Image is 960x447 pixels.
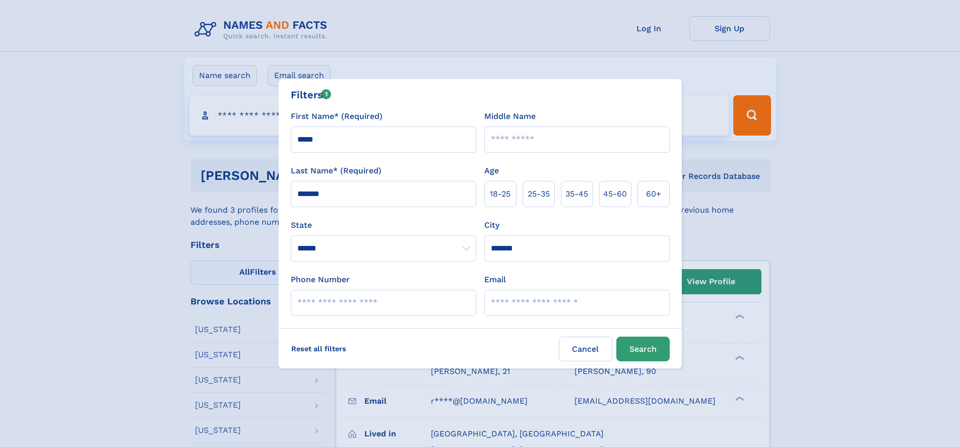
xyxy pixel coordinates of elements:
label: State [291,219,476,231]
div: Filters [291,87,332,102]
span: 25‑35 [528,188,550,200]
span: 45‑60 [603,188,627,200]
label: Reset all filters [285,337,353,361]
label: Cancel [559,337,612,361]
span: 35‑45 [565,188,588,200]
label: Middle Name [484,110,536,122]
label: Phone Number [291,274,350,286]
button: Search [616,337,670,361]
label: City [484,219,499,231]
label: Last Name* (Required) [291,165,381,177]
span: 60+ [646,188,661,200]
label: Age [484,165,499,177]
label: First Name* (Required) [291,110,382,122]
span: 18‑25 [490,188,510,200]
label: Email [484,274,506,286]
